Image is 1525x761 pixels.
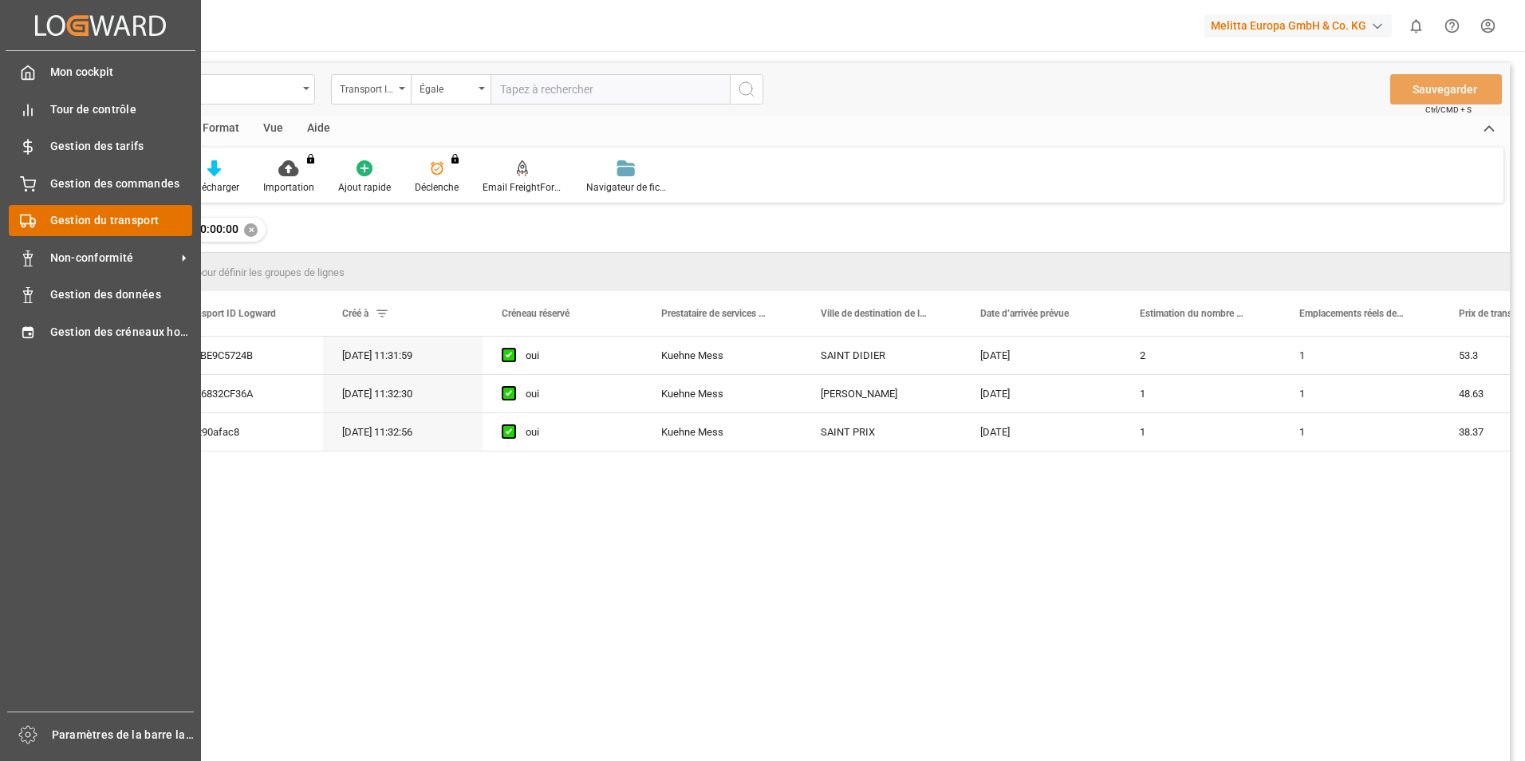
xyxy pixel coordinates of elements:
div: Aide [295,116,342,143]
span: Gestion des tarifs [50,138,193,155]
span: Tour de contrôle [50,101,193,118]
div: 2 [1121,337,1280,374]
span: Faites glisser ici pour définir les groupes de lignes [120,266,345,278]
span: Gestion du transport [50,212,193,229]
button: Sauvegarder [1390,74,1502,104]
div: 34lit90afac8 [164,413,323,451]
div: [PERSON_NAME] [802,375,961,412]
div: 1 [1280,375,1440,412]
input: Tapez à rechercher [491,74,730,104]
span: Gestion des données [50,286,193,303]
div: 5A1BE9C5724B [164,337,323,374]
font: Melitta Europa GmbH & Co. KG [1211,18,1366,34]
div: Navigateur de fichiers [586,180,666,195]
div: Kuehne Mess [642,413,802,451]
div: oui [526,414,623,451]
span: Transport ID Logward [183,308,276,319]
div: [DATE] [961,337,1121,374]
div: Format [191,116,251,143]
span: Ctrl/CMD + S [1425,104,1472,116]
a: Mon cockpit [9,57,192,88]
div: 1 [1280,413,1440,451]
div: [DATE] [961,413,1121,451]
button: Centre d’aide [1434,8,1470,44]
button: Bouton de recherche [730,74,763,104]
div: 1 [1280,337,1440,374]
a: Gestion des données [9,279,192,310]
div: 1 [1121,413,1280,451]
span: Paramètres de la barre latérale [52,727,195,743]
span: Créé à [342,308,368,319]
div: Kuehne Mess [642,337,802,374]
span: Mon cockpit [50,64,193,81]
span: Emplacements réels des palettes [1299,308,1406,319]
div: Télécharger [190,180,239,195]
div: Kuehne Mess [642,375,802,412]
span: Estimation du nombre de places de palettes [1140,308,1247,319]
div: [DATE] 11:32:30 [323,375,483,412]
div: ✕ [244,223,258,237]
div: SAINT PRIX [802,413,961,451]
div: [DATE] 11:31:59 [323,337,483,374]
div: Email FreightForwarders [483,180,562,195]
a: Gestion du transport [9,205,192,236]
div: oui [526,337,623,374]
span: Date d’arrivée prévue [980,308,1069,319]
div: 1 [1121,375,1280,412]
div: [DATE] [961,375,1121,412]
div: Vue [251,116,295,143]
div: CA06832CF36A [164,375,323,412]
div: [DATE] 11:32:56 [323,413,483,451]
div: SAINT DIDIER [802,337,961,374]
span: Créneau réservé [502,308,569,319]
a: Gestion des créneaux horaires [9,316,192,347]
div: oui [526,376,623,412]
a: Tour de contrôle [9,93,192,124]
span: Non-conformité [50,250,176,266]
span: Gestion des commandes [50,175,193,192]
span: Gestion des créneaux horaires [50,324,193,341]
a: Gestion des commandes [9,168,192,199]
div: Ajout rapide [338,180,391,195]
button: Ouvrir le menu [411,74,491,104]
button: Melitta Europa GmbH & Co. KG [1204,10,1398,41]
button: Ouvrir le menu [331,74,411,104]
a: Gestion des tarifs [9,131,192,162]
span: Prestataire de services de transport [661,308,768,319]
span: Ville de destination de livraison [821,308,928,319]
button: Afficher 0 nouvelles notifications [1398,8,1434,44]
div: Transport ID Logward [340,78,394,97]
div: Égale [420,78,474,97]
